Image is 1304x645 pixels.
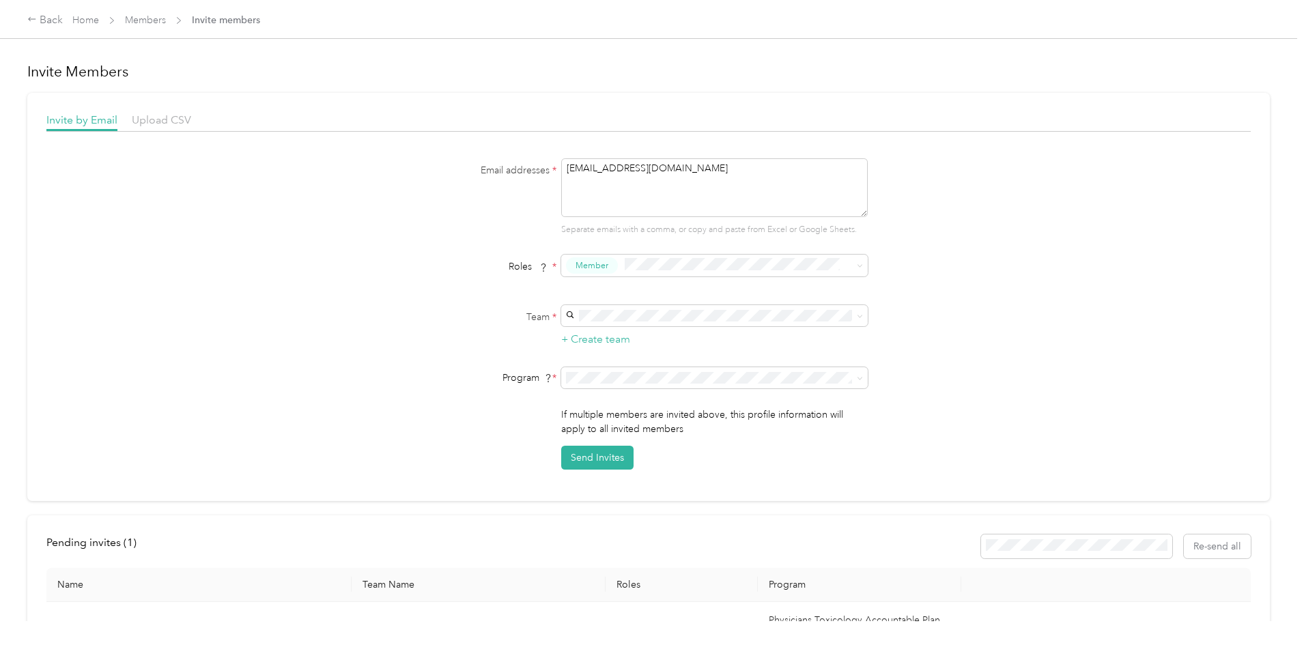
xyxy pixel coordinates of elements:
[27,12,63,29] div: Back
[561,446,634,470] button: Send Invites
[352,568,606,602] th: Team Name
[27,62,1270,81] h1: Invite Members
[561,158,868,217] textarea: [EMAIL_ADDRESS][DOMAIN_NAME]
[124,536,137,549] span: ( 1 )
[576,259,608,272] span: Member
[1184,534,1251,558] button: Re-send all
[561,407,868,436] p: If multiple members are invited above, this profile information will apply to all invited members
[981,534,1251,558] div: Resend all invitations
[1228,569,1304,645] iframe: Everlance-gr Chat Button Frame
[606,568,758,602] th: Roles
[192,13,260,27] span: Invite members
[1150,620,1210,635] button: Re-send invite
[769,614,940,641] span: Physicians Toxicology Accountable Plan 2024
[125,14,166,26] a: Members
[566,257,618,274] button: Member
[72,14,99,26] a: Home
[386,310,556,324] label: Team
[386,163,556,177] label: Email addresses
[46,568,352,602] th: Name
[132,113,191,126] span: Upload CSV
[504,256,552,277] span: Roles
[561,224,868,236] p: Separate emails with a comma, or copy and paste from Excel or Google Sheets.
[46,534,1251,558] div: info-bar
[57,620,341,635] p: [EMAIL_ADDRESS][DOMAIN_NAME]
[46,536,137,549] span: Pending invites
[46,113,117,126] span: Invite by Email
[758,568,961,602] th: Program
[386,371,556,385] div: Program
[46,534,146,558] div: left-menu
[561,331,630,348] button: + Create team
